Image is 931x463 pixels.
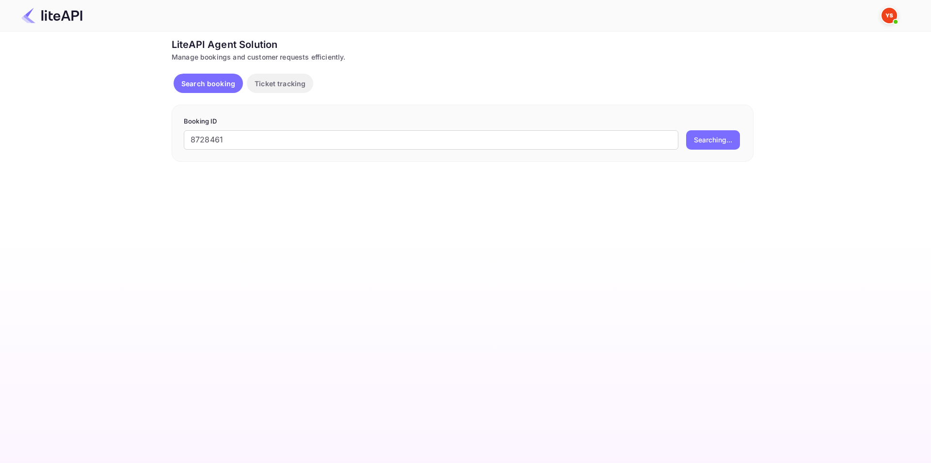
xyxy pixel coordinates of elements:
div: LiteAPI Agent Solution [172,37,754,52]
input: Enter Booking ID (e.g., 63782194) [184,130,678,150]
button: Searching... [686,130,740,150]
p: Ticket tracking [255,78,305,89]
div: Manage bookings and customer requests efficiently. [172,52,754,62]
p: Booking ID [184,117,741,126]
p: Search booking [181,78,235,89]
img: LiteAPI Logo [21,8,82,23]
img: Yandex Support [882,8,897,23]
